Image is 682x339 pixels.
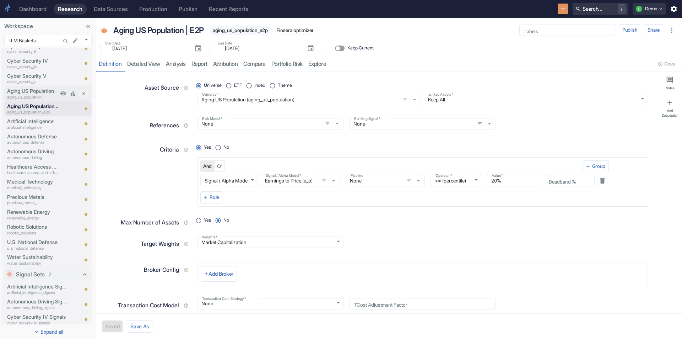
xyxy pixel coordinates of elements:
label: Value [492,173,503,178]
span: Yes [204,217,211,224]
p: Artificial Intelligence [7,117,58,125]
span: Yes [204,144,211,151]
div: Market Capitalization [197,237,343,248]
span: Keep Current [347,45,374,52]
a: Explore [305,57,329,71]
label: Weights [202,234,217,240]
a: View Preview [58,89,68,99]
button: Docs [656,58,678,70]
button: Collapse Sidebar [83,21,93,31]
p: Workspace [4,22,92,31]
button: Share [644,24,663,36]
button: open filters [323,119,332,128]
p: Aging US Population [7,87,58,95]
a: Artificial Intelligence Signalsartificial_intelligence_signals [7,283,68,296]
label: Signal / Alpha Model [266,173,301,178]
p: Renewable Energy [7,208,58,216]
button: And [200,160,215,172]
a: View Analysis [68,89,78,99]
p: Robotic Solutions [7,223,58,231]
p: aging_us_population [7,94,58,100]
button: Or [214,160,225,172]
p: artificial_intelligence_signals [7,290,68,296]
button: Search... [61,36,71,46]
p: Healthcare Access and Efficiency [7,163,58,171]
button: open filters [405,176,413,185]
div: Recent Reports [209,6,248,12]
div: position [197,80,298,91]
div: Keep All [424,94,648,105]
p: Target Weights [141,240,179,248]
p: autonomous_driving [7,155,58,161]
a: Production [135,4,172,15]
p: cyber_security_v [7,79,58,85]
a: Portfolio Risk [269,57,305,71]
p: medical_technology [7,185,58,191]
label: End Date [218,41,232,46]
div: Data Sources [94,6,128,12]
div: LLM Baskets [4,35,92,46]
p: Artificial Intelligence Signals [7,283,68,291]
button: Close item [79,89,89,99]
a: Aging US Populationaging_us_population [7,87,58,100]
a: analysis [163,57,189,71]
div: L [636,6,642,12]
label: Pipeline [351,173,363,178]
a: Renewable Energyrenewable_energy [7,208,58,221]
label: Ranking Signal [354,116,380,121]
span: Basket [101,27,107,35]
span: Earnings to Price (e_p) [261,175,340,186]
a: Data Sources [90,4,132,15]
button: open filters [475,119,484,128]
label: Universe [202,92,219,97]
button: Notes [659,73,681,93]
span: Aging US Population (aging_us_population) [197,94,421,105]
a: compare [240,57,269,71]
a: Water Sustainabilitywater_sustainability [7,253,58,266]
div: Dashboard [19,6,47,12]
p: U.S. National Defense [7,238,58,246]
a: Artificial Intelligenceartificial_intelligence [7,117,58,130]
p: Max Number of Assets [121,218,179,227]
div: Signal / Alpha Model [200,175,258,186]
a: Healthcare Access and Efficiencyhealthcare_access_and_efficiency [7,163,58,176]
a: Autonomous Drivingautonomous_driving [7,148,58,160]
p: healthcare_access_and_efficiency [7,170,58,176]
span: Theme [278,82,292,89]
span: Finsera optimizer [274,27,316,33]
p: Autonomous Driving [7,148,58,155]
p: Water Sustainability [7,253,58,261]
svg: Close item [81,90,87,97]
p: Signal Sets [16,270,45,279]
button: Rule [200,191,222,203]
button: Publish [619,24,641,36]
p: Cyber Security V [7,72,58,80]
input: yyyy-mm-dd [108,44,189,53]
input: yyyy-mm-dd [221,44,301,53]
p: Aging US Population | E2P [113,24,204,36]
button: New Resource [558,4,569,15]
div: >= (percentile) [431,175,481,186]
a: Autonomous Driving Signalsautonomous_driving_signals [7,298,68,311]
button: Group [583,160,609,173]
button: LDemo [633,3,666,15]
button: Search.../ [573,3,628,15]
a: Cyber Security IIIcyber_security_iii [7,42,58,55]
button: edit [70,36,80,46]
p: robotic_solutions [7,230,58,236]
span: ETF [234,82,242,89]
label: Linked Assets [429,92,453,97]
button: open filters [320,176,328,185]
div: Publish [179,6,197,12]
div: Production [139,6,167,12]
p: cyber_security_iv [7,64,58,70]
a: attribution [210,57,241,71]
span: Universe [204,82,222,89]
div: Add Description [661,108,679,117]
a: Precious Metalsprecious_metals_ [7,193,58,206]
div: Research [58,6,82,12]
a: report [189,57,210,71]
a: detailed view [124,57,163,71]
p: artificial_intelligence [7,125,58,131]
a: Medical Technologymedical_technology [7,178,58,191]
